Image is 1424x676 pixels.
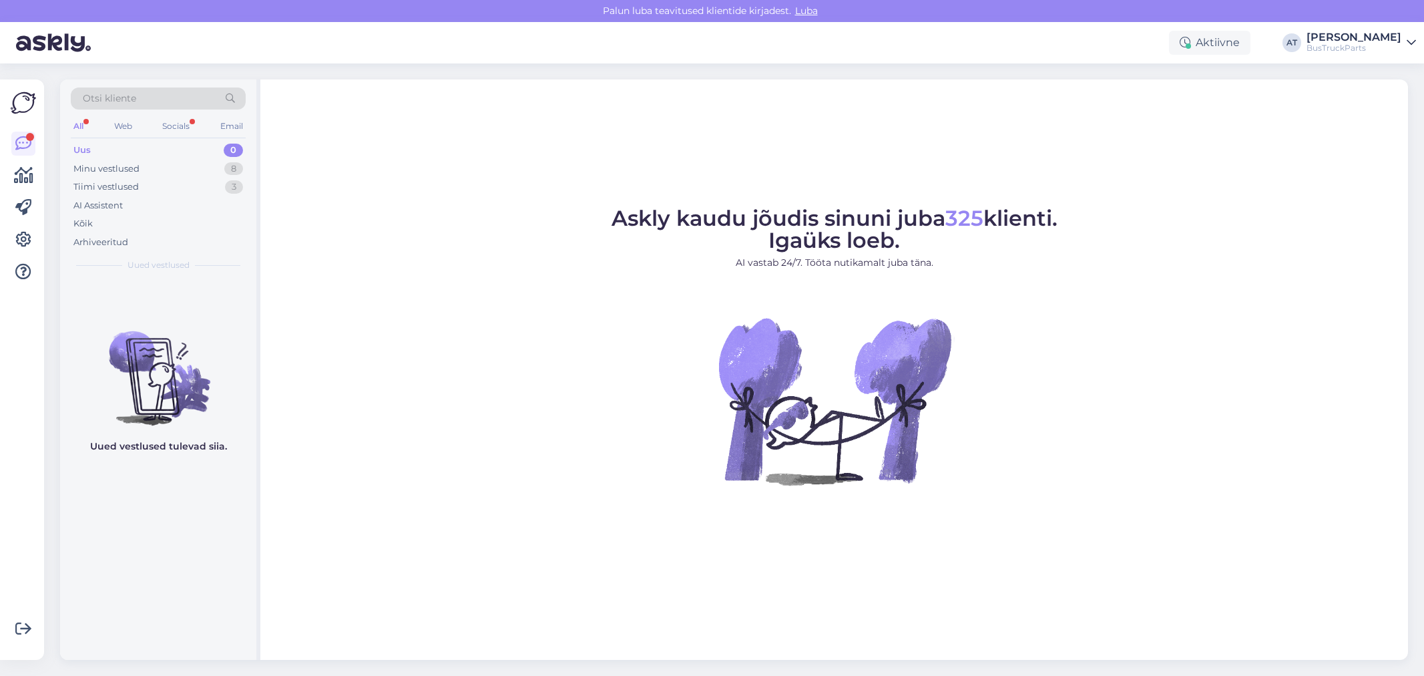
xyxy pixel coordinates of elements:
[111,118,135,135] div: Web
[224,144,243,157] div: 0
[60,307,256,428] img: No chats
[73,162,140,176] div: Minu vestlused
[1307,32,1401,43] div: [PERSON_NAME]
[612,256,1057,270] p: AI vastab 24/7. Tööta nutikamalt juba täna.
[11,90,36,116] img: Askly Logo
[218,118,246,135] div: Email
[73,199,123,212] div: AI Assistent
[73,236,128,249] div: Arhiveeritud
[1307,43,1401,53] div: BusTruckParts
[83,92,136,106] span: Otsi kliente
[612,205,1057,253] span: Askly kaudu jõudis sinuni juba klienti. Igaüks loeb.
[90,440,227,454] p: Uued vestlused tulevad siia.
[160,118,192,135] div: Socials
[73,144,91,157] div: Uus
[1307,32,1416,53] a: [PERSON_NAME]BusTruckParts
[224,162,243,176] div: 8
[945,205,983,231] span: 325
[791,5,822,17] span: Luba
[225,180,243,194] div: 3
[714,281,955,521] img: No Chat active
[73,217,93,230] div: Kõik
[128,259,190,271] span: Uued vestlused
[73,180,139,194] div: Tiimi vestlused
[71,118,86,135] div: All
[1169,31,1250,55] div: Aktiivne
[1282,33,1301,52] div: AT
